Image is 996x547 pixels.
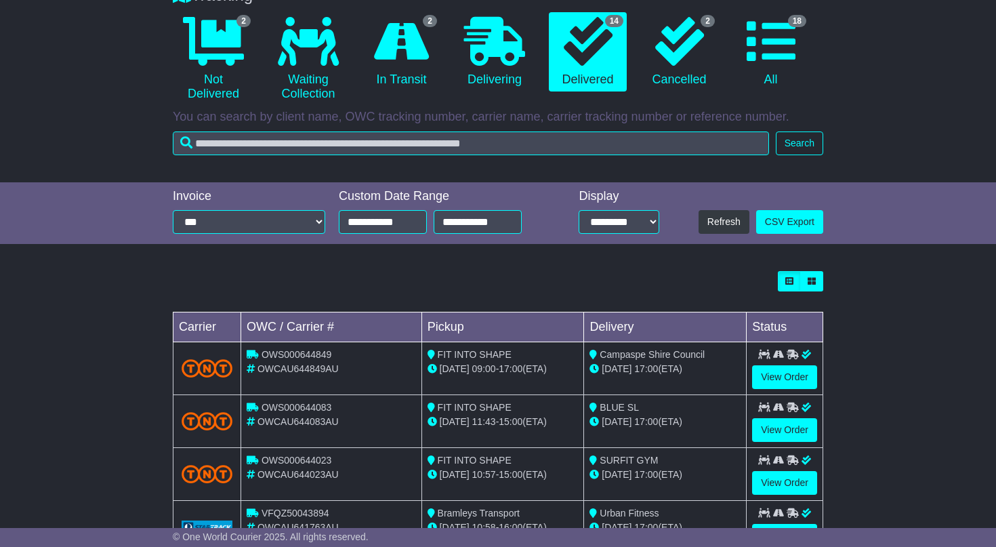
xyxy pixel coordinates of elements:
[640,12,718,92] a: 2 Cancelled
[472,469,496,480] span: 10:57
[600,402,639,413] span: BLUE SL
[241,312,422,342] td: OWC / Carrier #
[600,455,658,466] span: SURFIT GYM
[440,416,470,427] span: [DATE]
[701,15,715,27] span: 2
[257,469,339,480] span: OWCAU644023AU
[440,469,470,480] span: [DATE]
[236,15,251,27] span: 2
[499,522,522,533] span: 16:00
[428,362,579,376] div: - (ETA)
[182,521,232,534] img: GetCarrierServiceLogo
[732,12,810,92] a: 18 All
[262,402,332,413] span: OWS000644083
[268,12,349,106] a: Waiting Collection
[428,415,579,429] div: - (ETA)
[472,416,496,427] span: 11:43
[262,455,332,466] span: OWS000644023
[589,468,741,482] div: (ETA)
[182,465,232,483] img: TNT_Domestic.png
[549,12,627,92] a: 14 Delivered
[499,416,522,427] span: 15:00
[600,508,659,519] span: Urban Fitness
[602,522,631,533] span: [DATE]
[752,471,817,495] a: View Order
[752,365,817,389] a: View Order
[499,469,522,480] span: 15:00
[440,522,470,533] span: [DATE]
[752,418,817,442] a: View Order
[472,522,496,533] span: 10:58
[634,522,658,533] span: 17:00
[747,312,823,342] td: Status
[173,12,254,106] a: 2 Not Delivered
[438,349,512,360] span: FIT INTO SHAPE
[634,416,658,427] span: 17:00
[173,110,823,125] p: You can search by client name, OWC tracking number, carrier name, carrier tracking number or refe...
[634,469,658,480] span: 17:00
[423,15,437,27] span: 2
[438,508,520,519] span: Bramleys Transport
[589,415,741,429] div: (ETA)
[600,349,705,360] span: Campaspe Shire Council
[428,521,579,535] div: - (ETA)
[788,15,806,27] span: 18
[589,521,741,535] div: (ETA)
[262,349,332,360] span: OWS000644849
[257,522,339,533] span: OWCAU641763AU
[454,12,535,92] a: Delivering
[605,15,623,27] span: 14
[589,362,741,376] div: (ETA)
[499,363,522,374] span: 17:00
[257,363,339,374] span: OWCAU644849AU
[182,412,232,430] img: TNT_Domestic.png
[362,12,440,92] a: 2 In Transit
[182,359,232,378] img: TNT_Domestic.png
[472,363,496,374] span: 09:00
[602,469,631,480] span: [DATE]
[440,363,470,374] span: [DATE]
[699,210,749,234] button: Refresh
[584,312,747,342] td: Delivery
[579,189,659,204] div: Display
[257,416,339,427] span: OWCAU644083AU
[339,189,547,204] div: Custom Date Range
[602,416,631,427] span: [DATE]
[634,363,658,374] span: 17:00
[756,210,823,234] a: CSV Export
[421,312,584,342] td: Pickup
[438,455,512,466] span: FIT INTO SHAPE
[173,312,241,342] td: Carrier
[438,402,512,413] span: FIT INTO SHAPE
[776,131,823,155] button: Search
[173,531,369,542] span: © One World Courier 2025. All rights reserved.
[428,468,579,482] div: - (ETA)
[602,363,631,374] span: [DATE]
[173,189,325,204] div: Invoice
[262,508,329,519] span: VFQZ50043894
